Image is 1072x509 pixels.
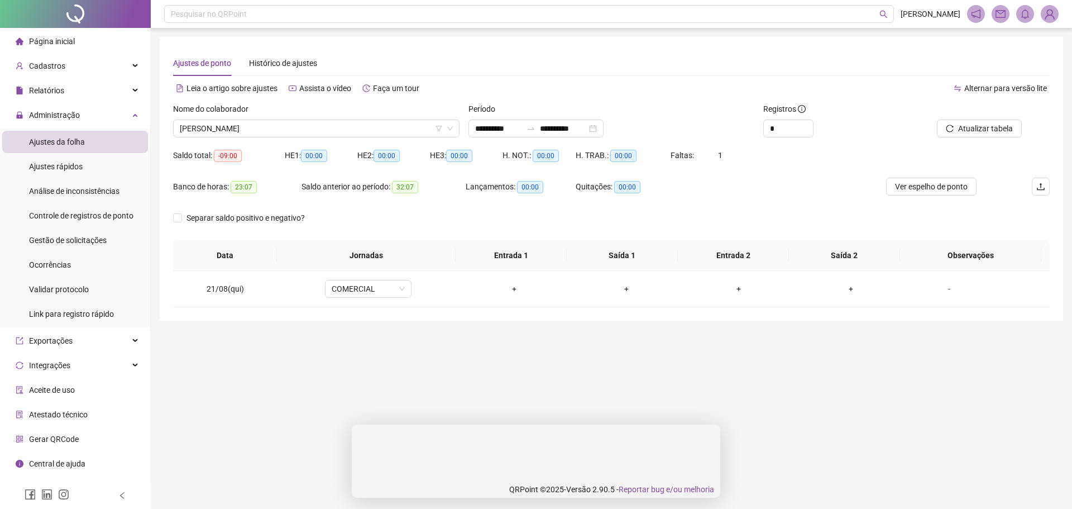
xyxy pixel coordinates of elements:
div: HE 1: [285,149,357,162]
footer: QRPoint © 2025 - 2.90.5 - [151,470,1072,509]
div: + [692,283,786,295]
span: Ajustes rápidos [29,162,83,171]
th: Observações [900,240,1041,271]
span: search [879,10,888,18]
span: lock [16,111,23,119]
span: Validar protocolo [29,285,89,294]
span: instagram [58,489,69,500]
span: [PERSON_NAME] [901,8,960,20]
span: Central de ajuda [29,459,85,468]
th: Saída 2 [789,240,900,271]
span: swap [954,84,961,92]
span: 00:00 [517,181,543,193]
label: Nome do colaborador [173,103,256,115]
span: audit [16,386,23,394]
span: info-circle [16,460,23,468]
span: Cadastros [29,61,65,70]
span: mail [996,9,1006,19]
span: youtube [289,84,296,92]
span: linkedin [41,489,52,500]
span: Registros [763,103,806,115]
img: 80778 [1041,6,1058,22]
span: 32:07 [392,181,418,193]
div: H. NOT.: [502,149,576,162]
span: Link para registro rápido [29,310,114,318]
div: HE 2: [357,149,430,162]
span: Observações [909,249,1032,261]
span: LUIZ DAVID DA SILVA SOUZA [180,120,453,137]
span: 00:00 [614,181,640,193]
span: Faça um tour [373,84,419,93]
span: Gestão de solicitações [29,236,107,245]
span: reload [946,125,954,132]
span: -09:00 [214,150,242,162]
th: Entrada 1 [456,240,567,271]
span: Separar saldo positivo e negativo? [182,212,309,224]
span: sync [16,361,23,369]
iframe: Pesquisa da QRPoint [352,425,720,498]
div: Banco de horas: [173,180,301,193]
span: upload [1036,182,1045,191]
span: 23:07 [231,181,257,193]
button: Atualizar tabela [937,120,1022,137]
span: Aceite de uso [29,386,75,394]
span: COMERCIAL [332,280,405,297]
div: - [916,283,982,295]
th: Jornadas [277,240,456,271]
span: down [447,125,453,132]
span: history [362,84,370,92]
span: Ajustes da folha [29,137,85,146]
span: Exportações [29,336,73,345]
th: Data [173,240,277,271]
span: Página inicial [29,37,75,46]
span: 00:00 [446,150,472,162]
span: 1 [718,151,722,160]
div: Saldo anterior ao período: [301,180,466,193]
span: file-text [176,84,184,92]
div: + [467,283,562,295]
span: solution [16,411,23,418]
div: + [804,283,898,295]
span: bell [1020,9,1030,19]
span: info-circle [798,105,806,113]
span: 00:00 [610,150,636,162]
span: 21/08(qui) [207,284,244,293]
span: home [16,37,23,45]
span: 00:00 [533,150,559,162]
span: left [118,492,126,500]
div: Lançamentos: [466,180,575,193]
span: Atualizar tabela [958,122,1013,135]
span: Atestado técnico [29,410,88,419]
span: export [16,337,23,345]
span: Ocorrências [29,260,71,269]
th: Entrada 2 [678,240,789,271]
button: Ver espelho de ponto [886,178,977,196]
span: notification [971,9,981,19]
span: Análise de inconsistências [29,187,119,196]
span: Faltas: [671,151,696,160]
span: Administração [29,111,80,120]
span: file [16,87,23,94]
span: Histórico de ajustes [249,59,317,68]
span: swap-right [527,124,535,133]
div: + [580,283,674,295]
div: Quitações: [576,180,685,193]
label: Período [468,103,502,115]
span: Controle de registros de ponto [29,211,133,220]
div: H. TRAB.: [576,149,671,162]
span: facebook [25,489,36,500]
span: Relatórios [29,86,64,95]
span: Assista o vídeo [299,84,351,93]
span: user-add [16,62,23,70]
div: Saldo total: [173,149,285,162]
span: qrcode [16,435,23,443]
span: 00:00 [374,150,400,162]
span: Ver espelho de ponto [895,180,968,193]
span: 00:00 [301,150,327,162]
span: Gerar QRCode [29,435,79,444]
iframe: Intercom live chat [1034,471,1061,498]
span: Leia o artigo sobre ajustes [186,84,277,93]
span: to [527,124,535,133]
div: HE 3: [430,149,502,162]
span: Integrações [29,361,70,370]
